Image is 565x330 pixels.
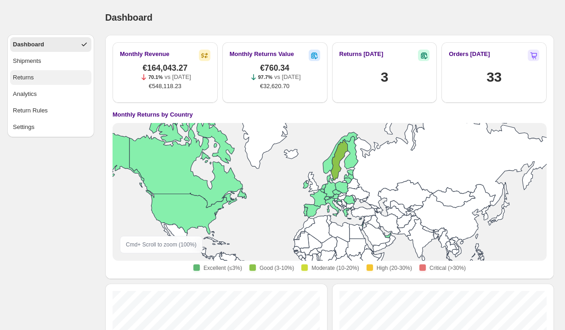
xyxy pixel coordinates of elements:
[149,82,181,91] span: €548,118.23
[13,56,41,66] div: Shipments
[13,106,48,115] div: Return Rules
[13,40,44,49] div: Dashboard
[142,63,187,73] span: €164,043.27
[148,74,163,80] span: 70.1%
[260,264,294,272] span: Good (3-10%)
[381,68,388,86] h1: 3
[258,74,272,80] span: 97.7%
[260,63,289,73] span: €760.34
[120,50,169,59] h2: Monthly Revenue
[113,110,193,119] h4: Monthly Returns by Country
[120,236,203,253] div: Cmd + Scroll to zoom ( 100 %)
[203,264,242,272] span: Excellent (≤3%)
[10,54,91,68] button: Shipments
[10,37,91,52] button: Dashboard
[10,70,91,85] button: Returns
[13,123,34,132] div: Settings
[230,50,294,59] h2: Monthly Returns Value
[260,82,289,91] span: €32,620.70
[377,264,412,272] span: High (20-30%)
[10,120,91,134] button: Settings
[10,103,91,118] button: Return Rules
[164,73,191,82] p: vs [DATE]
[274,73,301,82] p: vs [DATE]
[311,264,359,272] span: Moderate (10-20%)
[449,50,490,59] h2: Orders [DATE]
[13,73,34,82] div: Returns
[13,89,37,99] div: Analytics
[429,264,466,272] span: Critical (>30%)
[486,68,502,86] h1: 33
[105,12,153,22] span: Dashboard
[10,87,91,101] button: Analytics
[339,50,384,59] h2: Returns [DATE]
